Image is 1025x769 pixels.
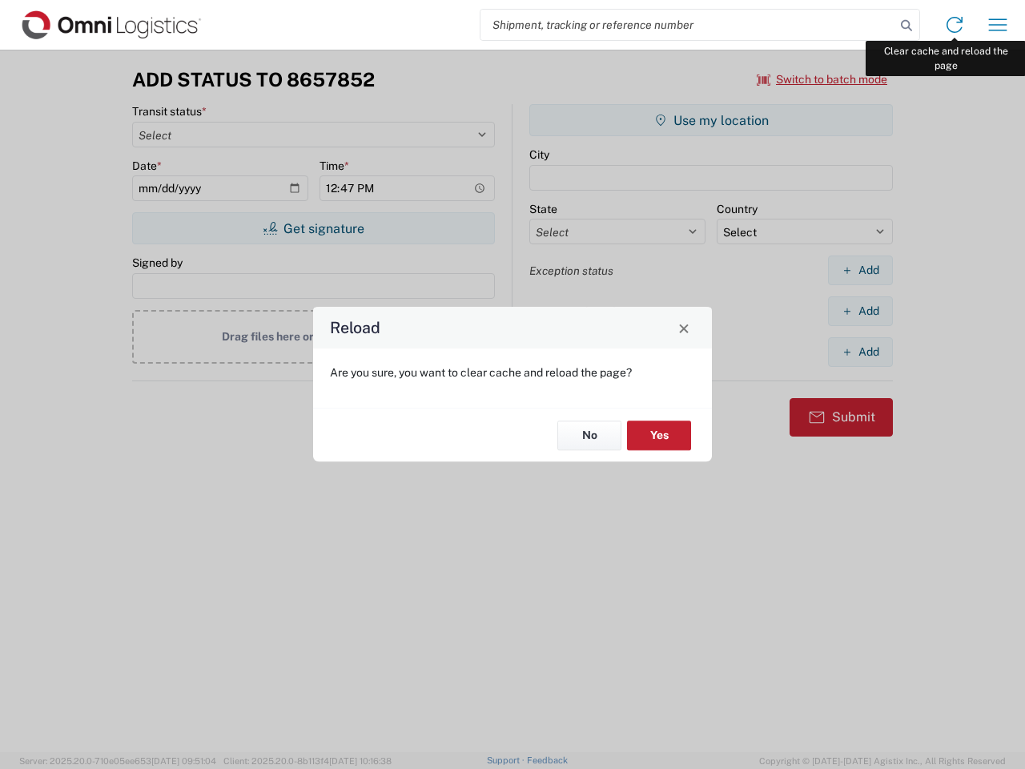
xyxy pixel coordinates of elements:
button: No [557,421,621,450]
h4: Reload [330,316,380,340]
input: Shipment, tracking or reference number [480,10,895,40]
button: Yes [627,421,691,450]
button: Close [673,316,695,339]
p: Are you sure, you want to clear cache and reload the page? [330,365,695,380]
